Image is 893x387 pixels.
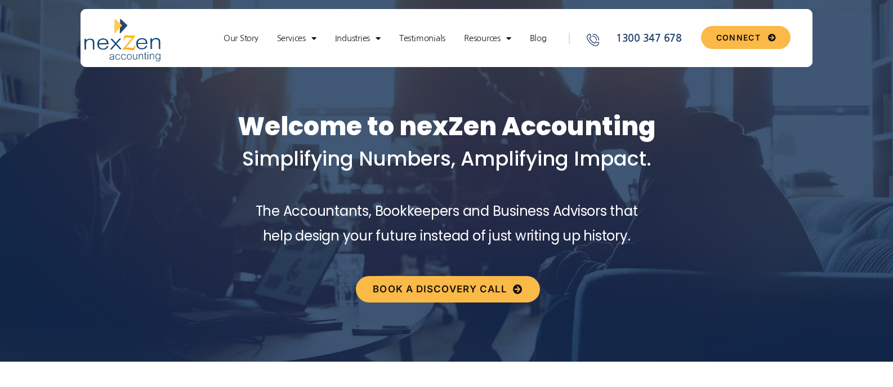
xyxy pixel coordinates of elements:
a: Our Story [218,33,264,44]
a: CONNECT [701,26,791,49]
a: 1300 347 678 [585,31,696,46]
a: Industries [329,33,386,44]
span: Simplifying Numbers, Amplifying Impact. [242,145,651,172]
a: Services [271,33,322,44]
span: Book a discovery call [373,284,507,294]
nav: Menu [207,33,563,44]
span: CONNECT [716,34,761,42]
span: 1300 347 678 [613,31,682,46]
a: Testimonials [394,33,451,44]
a: Resources [458,33,517,44]
span: The Accountants, Bookkeepers and Business Advisors that help design your future instead of just w... [256,202,638,244]
a: Blog [524,33,552,44]
a: Book a discovery call [356,276,539,303]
